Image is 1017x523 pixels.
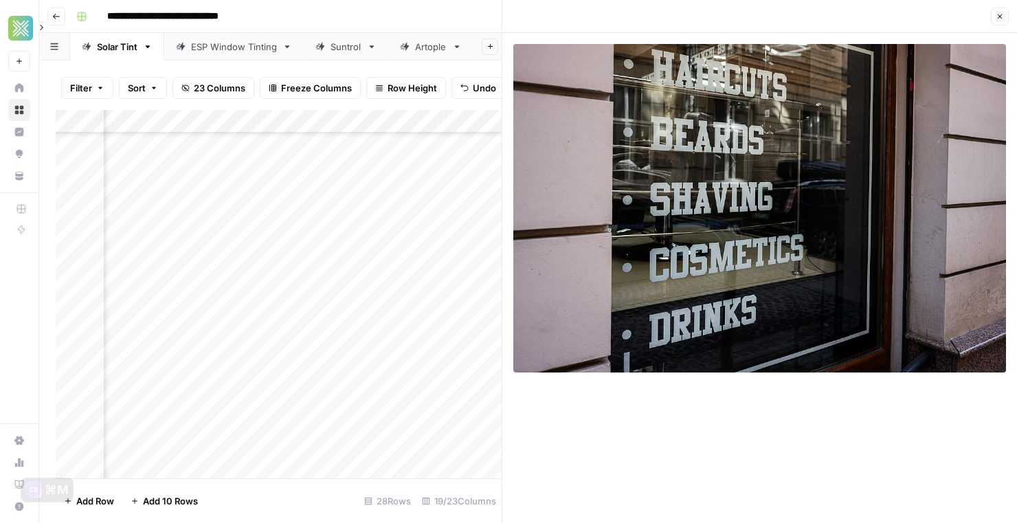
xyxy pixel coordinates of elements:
[128,81,146,95] span: Sort
[304,33,388,60] a: Suntrol
[8,430,30,452] a: Settings
[8,165,30,187] a: Your Data
[164,33,304,60] a: ESP Window Tinting
[331,40,361,54] div: Suntrol
[119,77,167,99] button: Sort
[8,11,30,45] button: Workspace: Xponent21
[8,452,30,474] a: Usage
[143,494,198,508] span: Add 10 Rows
[172,77,254,99] button: 23 Columns
[388,33,473,60] a: Artople
[359,490,416,512] div: 28 Rows
[122,490,206,512] button: Add 10 Rows
[451,77,505,99] button: Undo
[473,81,496,95] span: Undo
[260,77,361,99] button: Freeze Columns
[513,44,1006,372] img: Row/Cell
[76,494,114,508] span: Add Row
[56,490,122,512] button: Add Row
[97,40,137,54] div: Solar Tint
[191,40,277,54] div: ESP Window Tinting
[415,40,447,54] div: Artople
[366,77,446,99] button: Row Height
[416,490,502,512] div: 19/23 Columns
[8,16,33,41] img: Xponent21 Logo
[45,483,69,497] div: ⌘M
[8,143,30,165] a: Opportunities
[8,474,30,496] a: Learning Hub
[8,77,30,99] a: Home
[70,33,164,60] a: Solar Tint
[388,81,437,95] span: Row Height
[61,77,113,99] button: Filter
[194,81,245,95] span: 23 Columns
[281,81,352,95] span: Freeze Columns
[8,496,30,518] button: Help + Support
[70,81,92,95] span: Filter
[8,99,30,121] a: Browse
[8,121,30,143] a: Insights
